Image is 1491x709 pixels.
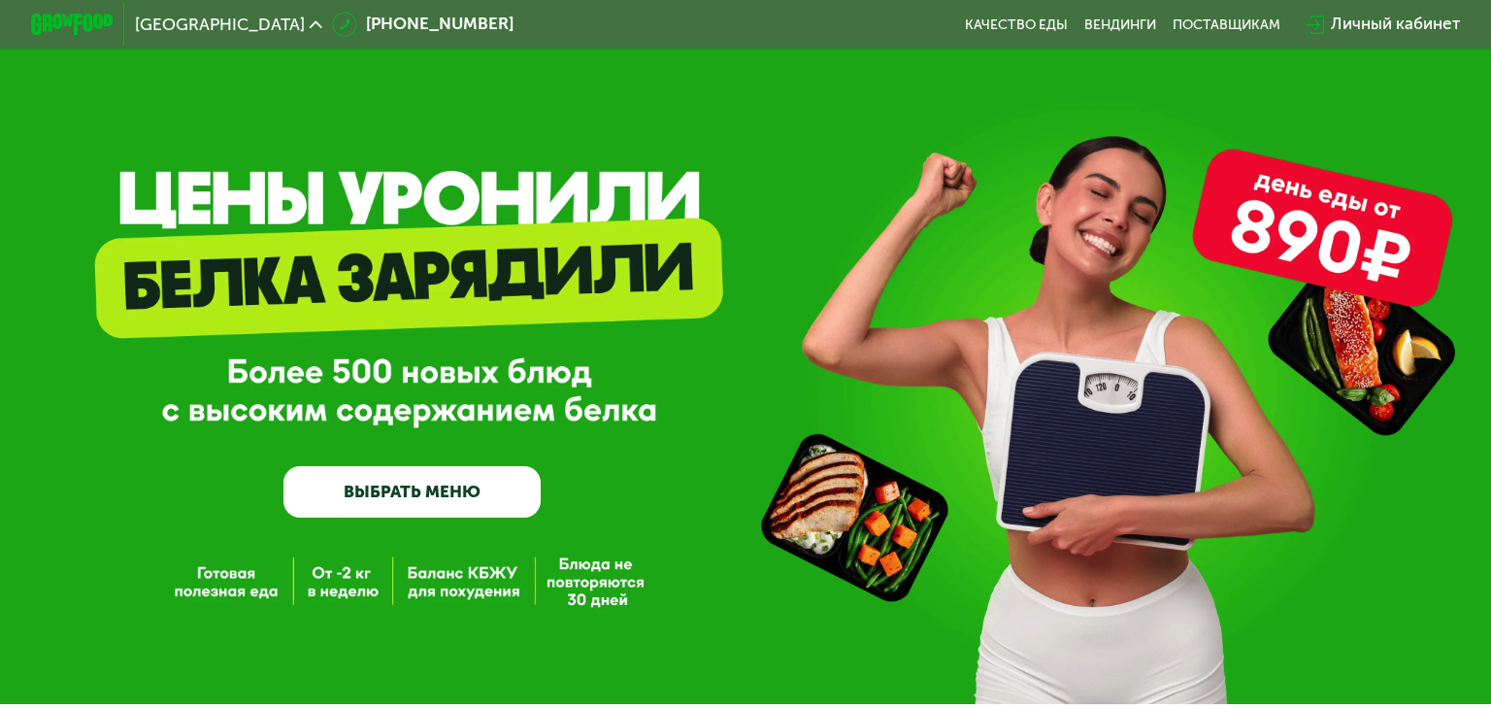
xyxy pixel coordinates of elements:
a: Качество еды [965,17,1068,33]
span: [GEOGRAPHIC_DATA] [135,17,305,33]
a: Вендинги [1084,17,1156,33]
div: поставщикам [1173,17,1280,33]
a: [PHONE_NUMBER] [332,12,513,37]
a: ВЫБРАТЬ МЕНЮ [283,466,542,518]
div: Личный кабинет [1331,12,1460,37]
